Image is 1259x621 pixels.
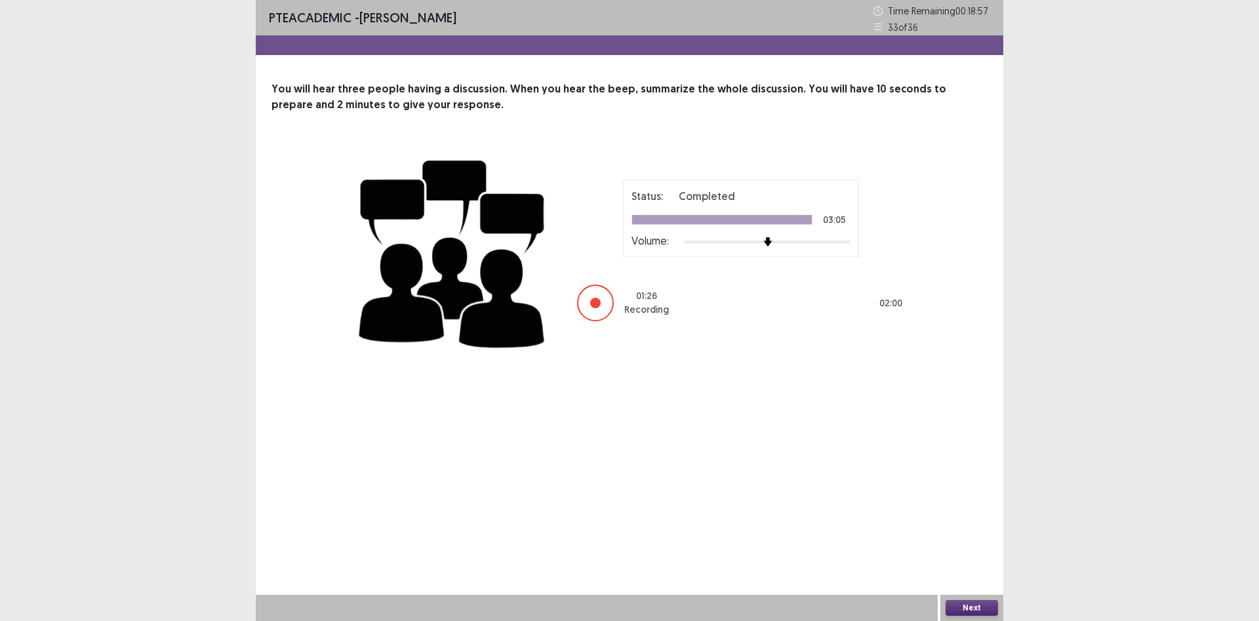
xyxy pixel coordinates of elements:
[631,188,663,204] p: Status:
[636,289,657,303] p: 01 : 26
[631,233,669,249] p: Volume:
[888,4,990,18] p: Time Remaining 00 : 18 : 57
[888,20,918,34] p: 33 of 36
[269,8,456,28] p: - [PERSON_NAME]
[879,296,902,310] p: 02 : 00
[269,9,351,26] span: PTE academic
[763,237,772,247] img: arrow-thumb
[354,144,551,359] img: group-discussion
[271,81,988,113] p: You will hear three people having a discussion. When you hear the beep, summarize the whole discu...
[823,215,846,224] p: 03:05
[679,188,735,204] p: Completed
[946,600,998,616] button: Next
[624,303,669,317] p: Recording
